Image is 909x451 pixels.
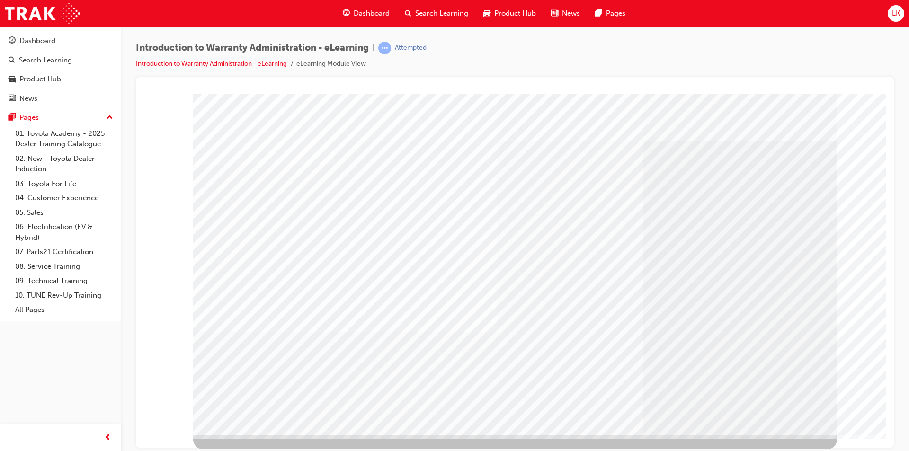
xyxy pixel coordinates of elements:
[19,35,55,46] div: Dashboard
[11,177,117,191] a: 03. Toyota For Life
[4,30,117,109] button: DashboardSearch LearningProduct HubNews
[136,43,369,53] span: Introduction to Warranty Administration - eLearning
[595,8,602,19] span: pages-icon
[11,151,117,177] a: 02. New - Toyota Dealer Induction
[9,37,16,45] span: guage-icon
[354,8,390,19] span: Dashboard
[11,126,117,151] a: 01. Toyota Academy - 2025 Dealer Training Catalogue
[494,8,536,19] span: Product Hub
[4,109,117,126] button: Pages
[562,8,580,19] span: News
[104,432,111,444] span: prev-icon
[19,55,72,66] div: Search Learning
[11,274,117,288] a: 09. Technical Training
[296,59,366,70] li: eLearning Module View
[888,5,904,22] button: LK
[544,4,588,23] a: news-iconNews
[9,95,16,103] span: news-icon
[4,52,117,69] a: Search Learning
[405,8,411,19] span: search-icon
[397,4,476,23] a: search-iconSearch Learning
[335,4,397,23] a: guage-iconDashboard
[551,8,558,19] span: news-icon
[9,75,16,84] span: car-icon
[5,3,80,24] img: Trak
[606,8,625,19] span: Pages
[892,8,900,19] span: LK
[19,74,61,85] div: Product Hub
[11,220,117,245] a: 06. Electrification (EV & Hybrid)
[9,56,15,65] span: search-icon
[11,302,117,317] a: All Pages
[395,44,427,53] div: Attempted
[107,112,113,124] span: up-icon
[588,4,633,23] a: pages-iconPages
[11,288,117,303] a: 10. TUNE Rev-Up Training
[9,114,16,122] span: pages-icon
[378,42,391,54] span: learningRecordVerb_ATTEMPT-icon
[19,93,37,104] div: News
[19,112,39,123] div: Pages
[4,32,117,50] a: Dashboard
[476,4,544,23] a: car-iconProduct Hub
[11,259,117,274] a: 08. Service Training
[343,8,350,19] span: guage-icon
[4,71,117,88] a: Product Hub
[4,90,117,107] a: News
[11,205,117,220] a: 05. Sales
[483,8,490,19] span: car-icon
[11,191,117,205] a: 04. Customer Experience
[136,60,287,68] a: Introduction to Warranty Administration - eLearning
[11,245,117,259] a: 07. Parts21 Certification
[373,43,374,53] span: |
[415,8,468,19] span: Search Learning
